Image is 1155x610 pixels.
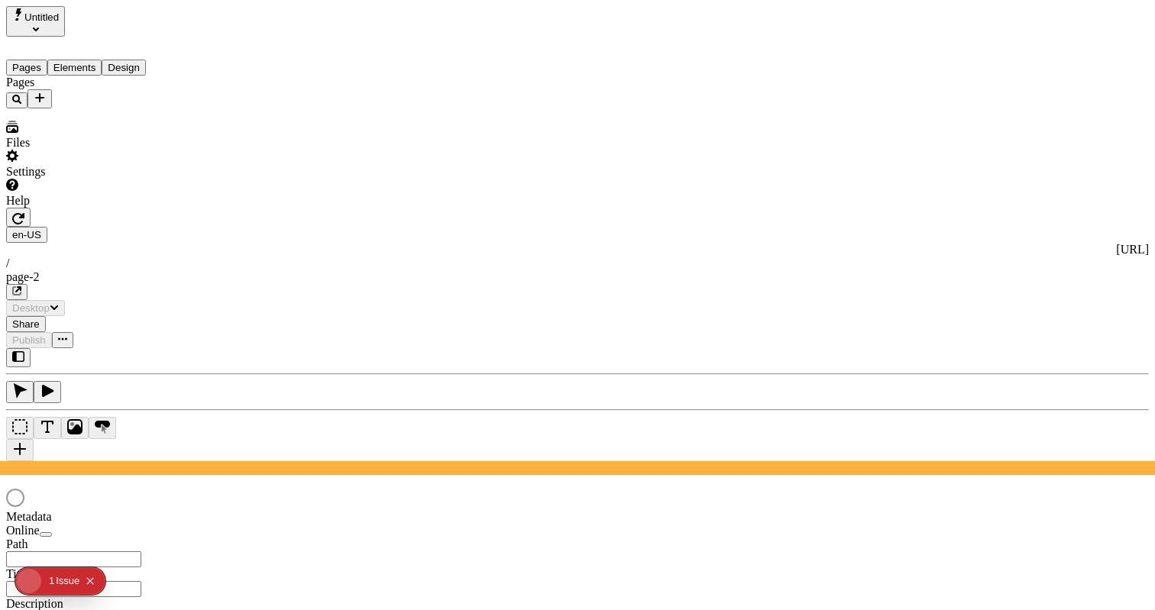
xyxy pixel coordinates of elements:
[6,332,52,348] button: Publish
[61,417,89,439] button: Image
[34,417,61,439] button: Text
[12,229,41,240] span: en-US
[12,334,46,346] span: Publish
[6,227,47,243] button: Open locale picker
[27,89,52,108] button: Add new
[89,417,116,439] button: Button
[12,302,50,314] span: Desktop
[6,165,189,179] div: Settings
[6,6,65,37] button: Select site
[6,524,40,537] span: Online
[6,76,189,89] div: Pages
[12,318,40,330] span: Share
[6,537,27,550] span: Path
[6,510,189,524] div: Metadata
[6,194,189,208] div: Help
[6,597,63,610] span: Description
[6,300,65,316] button: Desktop
[6,567,29,580] span: Title
[6,417,34,439] button: Box
[24,11,59,23] span: Untitled
[47,60,102,76] button: Elements
[6,60,47,76] button: Pages
[102,60,146,76] button: Design
[6,257,1149,270] div: /
[6,316,46,332] button: Share
[6,243,1149,257] div: [URL]
[6,270,1149,284] div: page-2
[6,136,189,150] div: Files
